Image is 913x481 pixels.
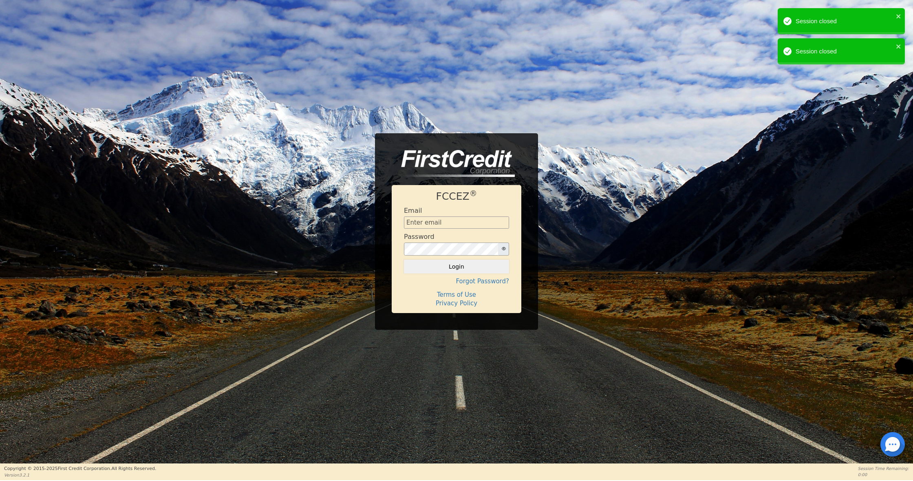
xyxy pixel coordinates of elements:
[404,207,422,214] h4: Email
[404,260,509,274] button: Login
[896,11,902,21] button: close
[796,47,893,56] div: Session closed
[404,233,434,240] h4: Password
[4,472,156,478] p: Version 3.2.1
[4,466,156,472] p: Copyright © 2015- 2025 First Credit Corporation.
[404,278,509,285] h4: Forgot Password?
[858,466,909,472] p: Session Time Remaining:
[896,42,902,51] button: close
[404,190,509,203] h1: FCCEZ
[404,300,509,307] h4: Privacy Policy
[404,243,498,256] input: password
[404,291,509,298] h4: Terms of Use
[858,472,909,478] p: 0:00
[111,466,156,471] span: All Rights Reserved.
[796,17,893,26] div: Session closed
[392,150,515,177] img: logo-CMu_cnol.png
[404,216,509,229] input: Enter email
[470,189,477,198] sup: ®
